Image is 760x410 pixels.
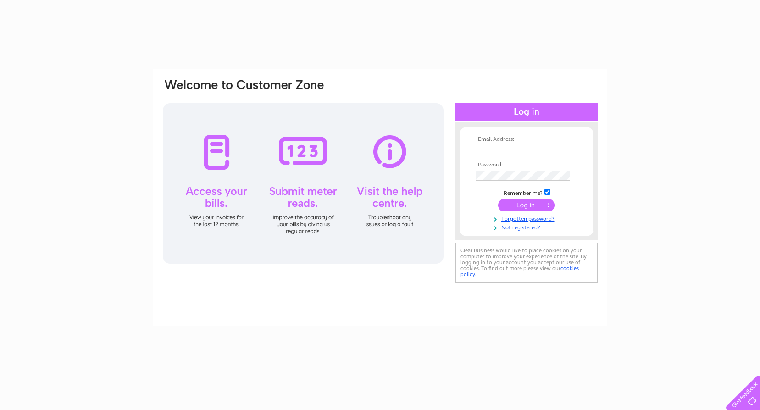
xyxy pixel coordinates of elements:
[473,188,580,197] td: Remember me?
[473,136,580,143] th: Email Address:
[460,265,579,277] a: cookies policy
[476,214,580,222] a: Forgotten password?
[498,199,555,211] input: Submit
[455,243,598,283] div: Clear Business would like to place cookies on your computer to improve your experience of the sit...
[473,162,580,168] th: Password:
[476,222,580,231] a: Not registered?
